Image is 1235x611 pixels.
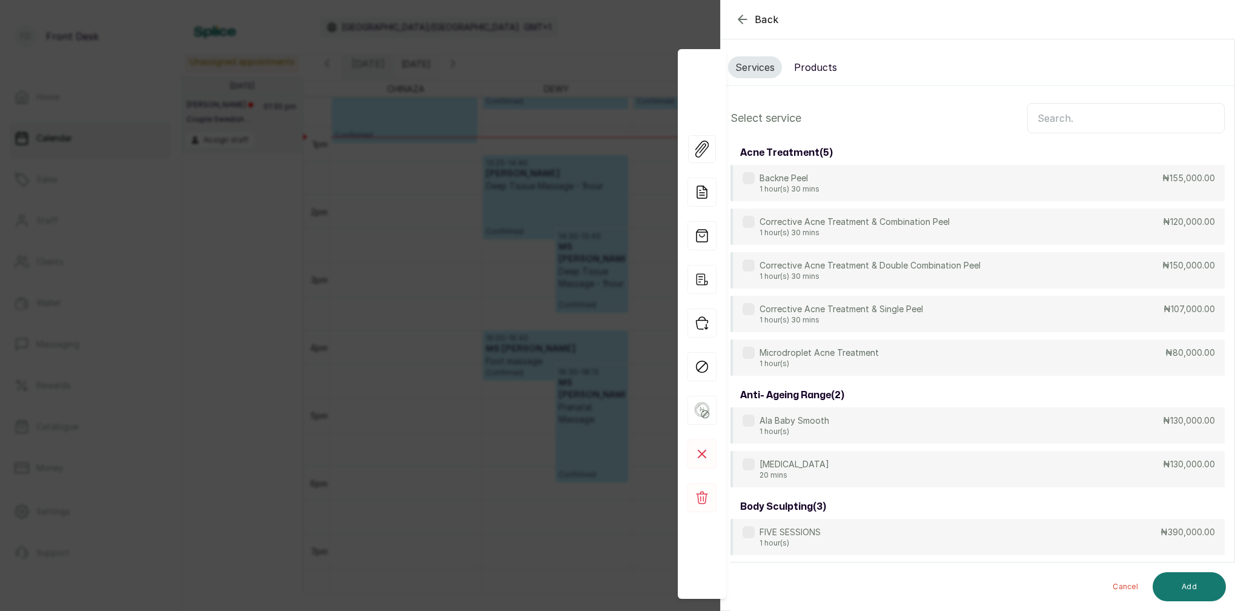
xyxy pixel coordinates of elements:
[1103,572,1148,601] button: Cancel
[760,272,981,281] p: 1 hour(s) 30 mins
[760,359,879,369] p: 1 hour(s)
[728,56,782,78] button: Services
[740,145,833,160] h3: acne treatment ( 5 )
[735,12,779,27] button: Back
[1164,303,1215,315] p: ₦107,000.00
[1153,572,1226,601] button: Add
[760,526,821,538] p: FIVE SESSIONS
[760,228,950,238] p: 1 hour(s) 30 mins
[1162,259,1215,272] p: ₦150,000.00
[740,388,844,402] h3: anti- ageing range ( 2 )
[1027,103,1225,133] input: Search.
[760,415,829,427] p: Ala Baby Smooth
[760,538,821,548] p: 1 hour(s)
[1161,526,1215,538] p: ₦390,000.00
[1162,172,1215,184] p: ₦155,000.00
[760,172,819,184] p: Backne Peel
[760,315,923,325] p: 1 hour(s) 30 mins
[760,470,829,480] p: 20 mins
[740,499,826,514] h3: body sculpting ( 3 )
[760,184,819,194] p: 1 hour(s) 30 mins
[787,56,844,78] button: Products
[755,12,779,27] span: Back
[760,303,923,315] p: Corrective Acne Treatment & Single Peel
[1163,458,1215,470] p: ₦130,000.00
[760,216,950,228] p: Corrective Acne Treatment & Combination Peel
[1163,216,1215,228] p: ₦120,000.00
[1163,415,1215,427] p: ₦130,000.00
[730,110,801,127] p: Select service
[760,458,829,470] p: [MEDICAL_DATA]
[760,347,879,359] p: Microdroplet Acne Treatment
[760,259,981,272] p: Corrective Acne Treatment & Double Combination Peel
[1165,347,1215,359] p: ₦80,000.00
[760,427,829,436] p: 1 hour(s)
